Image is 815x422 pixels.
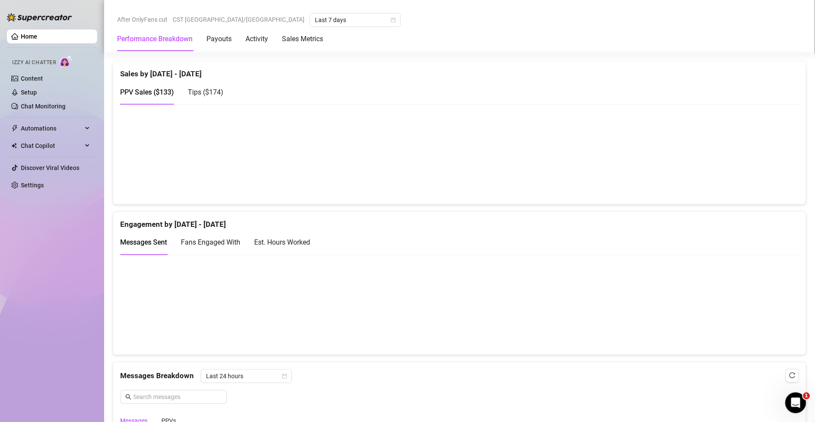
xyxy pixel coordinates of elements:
[11,125,18,132] span: thunderbolt
[786,393,806,413] iframe: Intercom live chat
[120,239,167,247] span: Messages Sent
[21,75,43,82] a: Content
[120,370,799,383] div: Messages Breakdown
[188,88,223,97] span: Tips ( $174 )
[120,62,799,80] div: Sales by [DATE] - [DATE]
[181,239,240,247] span: Fans Engaged With
[21,33,37,40] a: Home
[12,59,56,67] span: Izzy AI Chatter
[21,103,65,110] a: Chat Monitoring
[133,393,222,402] input: Search messages
[120,212,799,231] div: Engagement by [DATE] - [DATE]
[120,88,174,97] span: PPV Sales ( $133 )
[173,13,304,26] span: CST [GEOGRAPHIC_DATA]/[GEOGRAPHIC_DATA]
[803,393,810,399] span: 1
[117,13,167,26] span: After OnlyFans cut
[254,237,310,248] div: Est. Hours Worked
[245,34,268,44] div: Activity
[282,34,323,44] div: Sales Metrics
[21,89,37,96] a: Setup
[21,182,44,189] a: Settings
[117,34,193,44] div: Performance Breakdown
[315,13,396,26] span: Last 7 days
[206,34,232,44] div: Payouts
[21,139,82,153] span: Chat Copilot
[789,373,795,379] span: reload
[125,394,131,400] span: search
[206,370,287,383] span: Last 24 hours
[11,143,17,149] img: Chat Copilot
[7,13,72,22] img: logo-BBDzfeDw.svg
[21,121,82,135] span: Automations
[59,55,73,68] img: AI Chatter
[282,374,287,379] span: calendar
[21,164,79,171] a: Discover Viral Videos
[391,17,396,23] span: calendar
